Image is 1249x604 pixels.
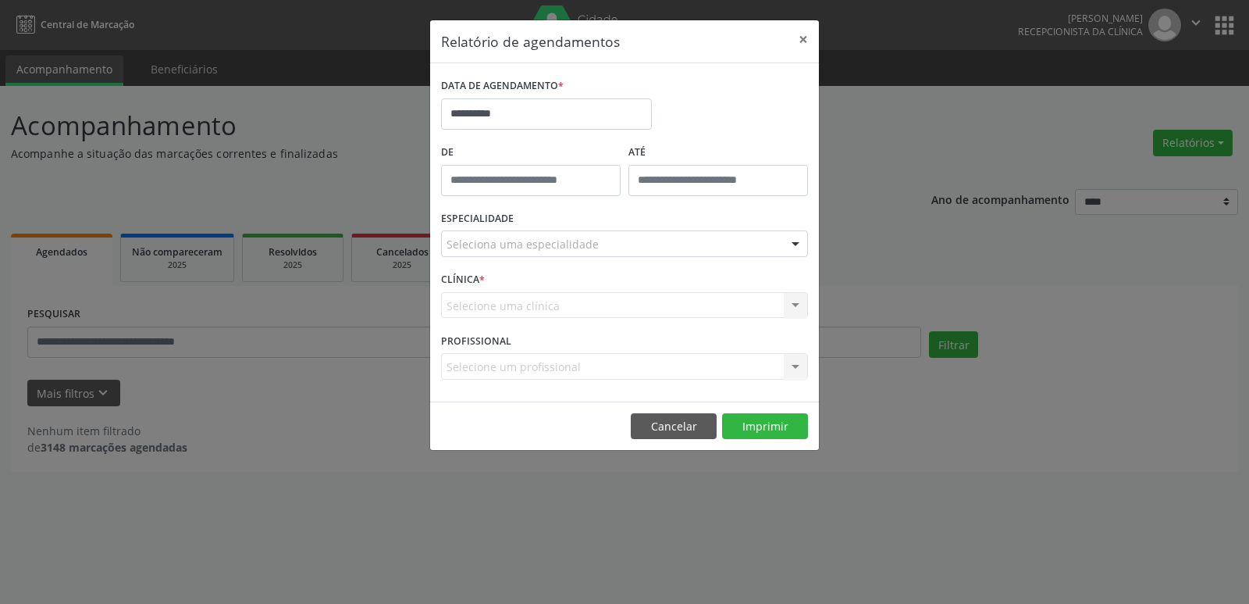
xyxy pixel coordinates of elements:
label: CLÍNICA [441,268,485,292]
button: Cancelar [631,413,717,440]
label: PROFISSIONAL [441,329,511,353]
label: ESPECIALIDADE [441,207,514,231]
span: Seleciona uma especialidade [447,236,599,252]
label: ATÉ [628,141,808,165]
label: DATA DE AGENDAMENTO [441,74,564,98]
button: Close [788,20,819,59]
label: De [441,141,621,165]
h5: Relatório de agendamentos [441,31,620,52]
button: Imprimir [722,413,808,440]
